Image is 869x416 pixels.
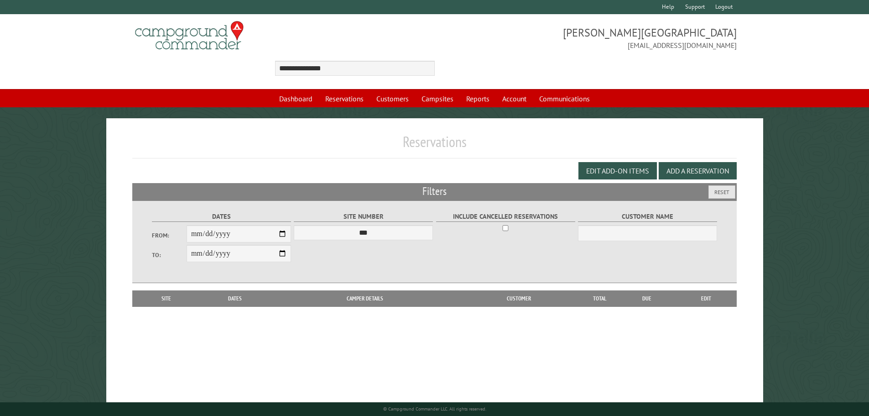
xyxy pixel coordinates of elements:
small: © Campground Commander LLC. All rights reserved. [383,406,486,412]
label: To: [152,251,187,259]
img: Campground Commander [132,18,246,53]
th: Camper Details [274,290,456,307]
label: From: [152,231,187,240]
th: Total [582,290,618,307]
h2: Filters [132,183,737,200]
span: [PERSON_NAME][GEOGRAPHIC_DATA] [EMAIL_ADDRESS][DOMAIN_NAME] [435,25,737,51]
button: Reset [708,185,735,199]
a: Customers [371,90,414,107]
a: Reservations [320,90,369,107]
th: Customer [456,290,582,307]
th: Due [618,290,676,307]
a: Campsites [416,90,459,107]
label: Dates [152,211,291,222]
a: Dashboard [274,90,318,107]
th: Site [137,290,196,307]
label: Customer Name [578,211,717,222]
th: Edit [676,290,737,307]
a: Communications [534,90,595,107]
button: Add a Reservation [659,162,737,179]
a: Account [497,90,532,107]
button: Edit Add-on Items [578,162,657,179]
label: Include Cancelled Reservations [436,211,575,222]
h1: Reservations [132,133,737,158]
label: Site Number [294,211,433,222]
th: Dates [196,290,274,307]
a: Reports [461,90,495,107]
